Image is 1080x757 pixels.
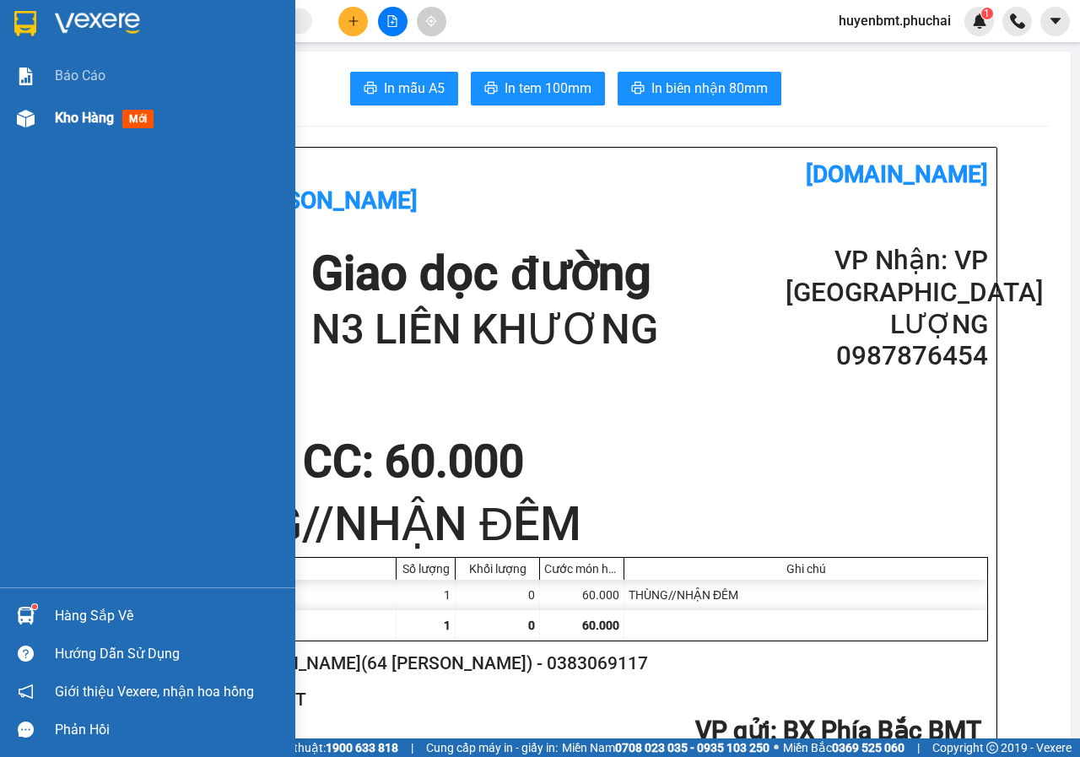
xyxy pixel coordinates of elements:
span: question-circle [18,646,34,662]
span: In biên nhận 80mm [651,78,768,99]
button: caret-down [1040,7,1070,36]
strong: 0369 525 060 [832,741,904,754]
sup: 1 [32,604,37,609]
div: Ghi chú [629,562,983,576]
span: Hỗ trợ kỹ thuật: [243,738,398,757]
b: [PERSON_NAME] [235,187,418,214]
span: 0 [528,619,535,632]
span: | [411,738,413,757]
img: logo-vxr [14,11,36,36]
button: plus [338,7,368,36]
div: Phản hồi [55,717,283,743]
div: 1 [397,580,456,610]
span: plus [348,15,359,27]
button: printerIn tem 100mm [471,72,605,105]
div: CC : 60.000 [293,436,534,487]
span: message [18,722,34,738]
h1: Giao dọc đường [311,245,658,303]
span: file-add [386,15,398,27]
div: Cước món hàng [544,562,619,576]
span: Báo cáo [55,65,105,86]
strong: 1900 633 818 [326,741,398,754]
strong: 0708 023 035 - 0935 103 250 [615,741,769,754]
div: 0 [456,580,540,610]
h2: Lấy dọc đường: BMT [143,686,981,714]
div: Số lượng [401,562,451,576]
h2: Người gửi: [PERSON_NAME](64 [PERSON_NAME]) - 0383069117 [143,650,981,678]
span: Giới thiệu Vexere, nhận hoa hồng [55,681,254,702]
span: ⚪️ [774,744,779,751]
img: icon-new-feature [972,14,987,29]
button: aim [417,7,446,36]
span: notification [18,684,34,700]
sup: 1 [981,8,993,19]
span: | [917,738,920,757]
li: [PERSON_NAME] [8,101,165,125]
img: warehouse-icon [17,110,35,127]
span: caret-down [1048,14,1063,29]
span: copyright [986,742,998,754]
div: Khối lượng [460,562,535,576]
div: Hàng sắp về [55,603,283,629]
h1: N3 LIÊN KHƯƠNG [311,303,658,357]
img: warehouse-icon [17,607,35,625]
div: Hướng dẫn sử dụng [55,641,283,667]
h2: : BX Phía Bắc BMT [143,714,981,749]
span: Cung cấp máy in - giấy in: [426,738,558,757]
span: printer [364,81,377,97]
span: 60.000 [582,619,619,632]
div: 60.000 [540,580,624,610]
span: printer [484,81,498,97]
span: In tem 100mm [505,78,591,99]
span: printer [631,81,645,97]
img: solution-icon [17,68,35,85]
b: [DOMAIN_NAME] [806,160,988,188]
span: mới [122,110,154,128]
h1: THÙNG//NHẬN ĐÊM [143,491,988,557]
h2: 0987876454 [786,340,988,372]
h2: VP Nhận: VP [GEOGRAPHIC_DATA] [786,245,988,309]
img: phone-icon [1010,14,1025,29]
span: Miền Bắc [783,738,904,757]
span: aim [425,15,437,27]
button: file-add [378,7,408,36]
h2: LƯỢNG [786,309,988,341]
span: 1 [444,619,451,632]
span: Miền Nam [562,738,769,757]
button: printerIn biên nhận 80mm [618,72,781,105]
button: printerIn mẫu A5 [350,72,458,105]
span: huyenbmt.phuchai [825,10,964,31]
span: Kho hàng [55,110,114,126]
li: In ngày: 17:49 12/08 [8,125,165,149]
div: THÙNG//NHẬN ĐÊM [624,580,987,610]
span: 1 [984,8,990,19]
span: VP gửi [695,716,770,745]
span: In mẫu A5 [384,78,445,99]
